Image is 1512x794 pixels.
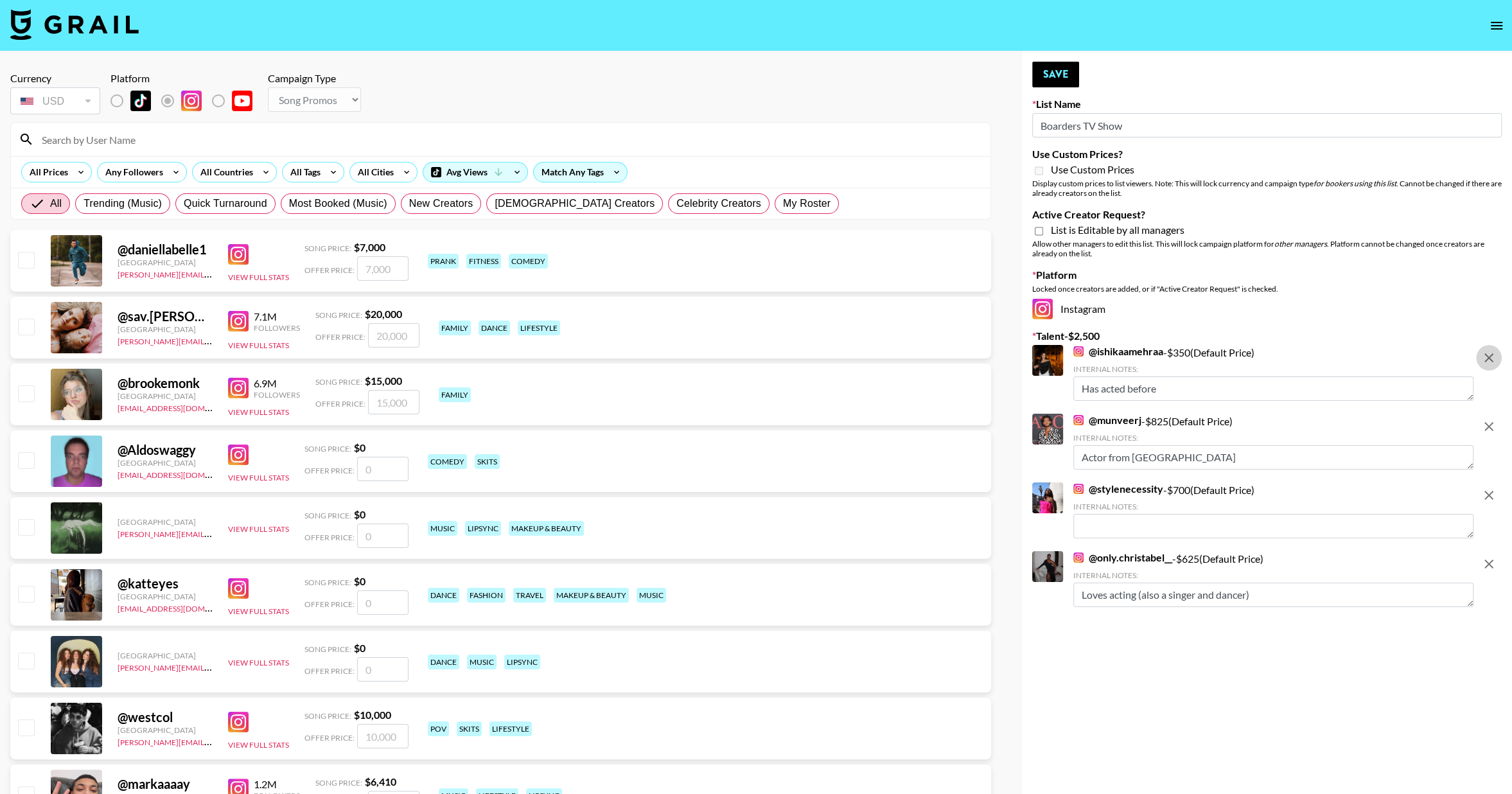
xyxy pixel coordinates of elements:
button: remove [1476,414,1502,439]
span: Offer Price: [304,466,355,475]
div: @ daniellabelle1 [118,242,213,258]
span: Celebrity Creators [676,196,761,211]
div: Followers [254,390,300,400]
div: 7.1M [254,310,300,323]
a: @munveerj [1073,414,1141,427]
img: TikTok [130,91,151,111]
div: dance [428,588,459,603]
button: View Full Stats [228,658,289,667]
a: @stylenecessity [1073,482,1163,495]
strong: $ 0 [354,642,365,654]
button: remove [1476,345,1502,371]
span: Song Price: [304,511,351,520]
div: @ markaaaay [118,776,213,792]
div: USD [13,90,98,112]
span: List is Editable by all managers [1051,224,1184,236]
strong: $ 20,000 [365,308,402,320]
span: Offer Price: [315,399,365,409]
div: All Tags [283,163,323,182]
div: - $ 825 (Default Price) [1073,414,1473,470]
div: music [637,588,666,603]
a: [PERSON_NAME][EMAIL_ADDRESS][DOMAIN_NAME] [118,527,308,539]
div: music [428,521,457,536]
img: Instagram [228,244,249,265]
div: lifestyle [518,321,560,335]
div: fitness [466,254,501,269]
div: fashion [467,588,505,603]
div: Locked once creators are added, or if "Active Creator Request" is checked. [1032,284,1502,294]
div: - $ 625 (Default Price) [1073,551,1473,607]
div: Internal Notes: [1073,570,1473,580]
span: Offer Price: [304,666,355,676]
span: Song Price: [315,377,362,387]
div: [GEOGRAPHIC_DATA] [118,592,213,601]
span: Song Price: [304,644,351,654]
div: makeup & beauty [554,588,629,603]
button: View Full Stats [228,407,289,417]
div: @ westcol [118,709,213,725]
span: Song Price: [315,310,362,320]
span: New Creators [409,196,473,211]
div: lipsync [504,655,540,669]
img: Instagram [228,378,249,398]
input: 7,000 [357,256,409,281]
span: Song Price: [304,711,351,721]
span: Quick Turnaround [184,196,267,211]
a: [EMAIL_ADDRESS][DOMAIN_NAME] [118,401,247,413]
button: remove [1476,551,1502,577]
label: Platform [1032,269,1502,281]
div: Allow other managers to edit this list. This will lock campaign platform for . Platform cannot be... [1032,239,1502,258]
div: dance [479,321,510,335]
input: 20,000 [368,323,419,348]
input: 0 [357,590,409,615]
label: List Name [1032,98,1502,110]
strong: $ 10,000 [354,709,391,721]
div: lipsync [465,521,501,536]
div: travel [513,588,546,603]
a: [EMAIL_ADDRESS][DOMAIN_NAME] [118,601,247,613]
div: Match Any Tags [534,163,627,182]
img: Instagram [1073,346,1084,357]
div: dance [428,655,459,669]
button: View Full Stats [228,272,289,282]
textarea: Has acted before [1073,376,1473,401]
div: Display custom prices to list viewers. Note: This will lock currency and campaign type . Cannot b... [1032,179,1502,198]
span: All [50,196,62,211]
img: YouTube [232,91,252,111]
div: Internal Notes: [1073,433,1473,443]
img: Instagram [228,445,249,465]
a: @ishikaamehraa [1073,345,1163,358]
button: Save [1032,62,1079,87]
img: Instagram [1032,299,1053,319]
div: prank [428,254,459,269]
div: Internal Notes: [1073,502,1473,511]
img: Grail Talent [10,9,139,40]
div: Remove selected talent to change platforms [110,87,263,114]
em: for bookers using this list [1314,179,1396,188]
strong: $ 7,000 [354,241,385,253]
strong: $ 0 [354,441,365,454]
div: Remove selected talent to change your currency [10,85,100,117]
div: Avg Views [423,163,527,182]
div: Currency [10,72,100,85]
div: 6.9M [254,377,300,390]
a: @only.christabel__ [1073,551,1172,564]
div: [GEOGRAPHIC_DATA] [118,517,213,527]
input: 0 [357,524,409,548]
div: comedy [509,254,548,269]
div: lifestyle [489,721,532,736]
div: All Cities [350,163,396,182]
div: family [439,387,471,402]
div: @ katteyes [118,576,213,592]
div: @ brookemonk [118,375,213,391]
span: Offer Price: [304,265,355,275]
div: Campaign Type [268,72,361,85]
div: [GEOGRAPHIC_DATA] [118,391,213,401]
span: Song Price: [304,578,351,587]
span: Song Price: [304,243,351,253]
div: skits [457,721,482,736]
div: family [439,321,471,335]
span: Use Custom Prices [1051,163,1134,176]
img: Instagram [181,91,202,111]
div: music [467,655,497,669]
